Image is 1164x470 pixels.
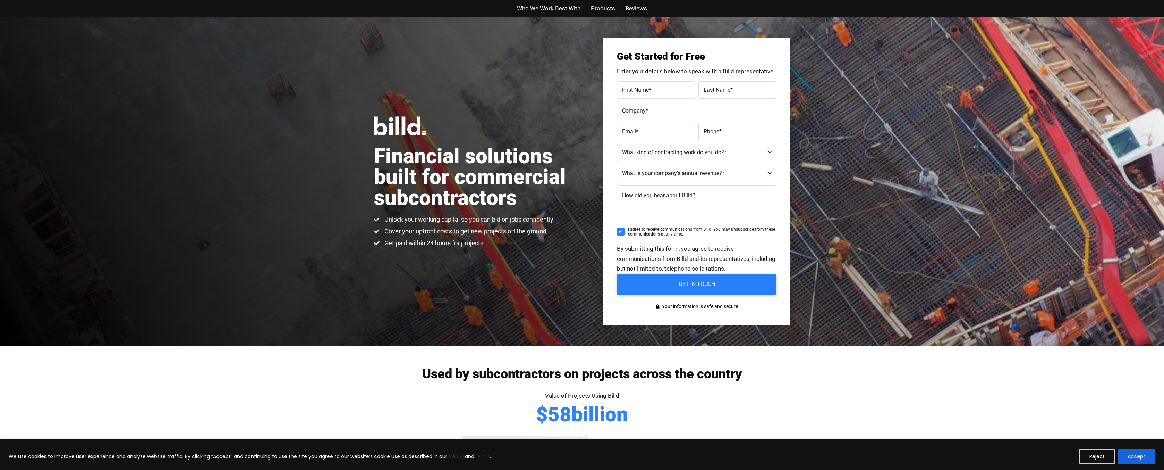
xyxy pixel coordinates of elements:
[628,227,776,237] span: I agree to receive communications from Billd. You may unsubscribe from these communications at an...
[548,404,571,424] span: 58
[1079,449,1115,464] button: Reject
[9,452,491,461] p: We use cookies to improve user experience and analyze website traffic. By clicking “Accept” and c...
[474,453,490,460] a: Terms
[383,239,483,247] span: Get paid within 24 hours for projects
[447,453,465,460] a: Policies
[622,107,646,114] span: Company
[374,367,790,380] h2: Used by subcontractors on projects across the country
[536,404,548,424] span: $
[374,146,582,208] h1: Financial solutions built for commercial subcontractors
[617,52,776,61] h3: Get Started for Free
[704,128,719,134] span: Phone
[622,128,636,134] span: Email
[704,86,730,93] span: Last Name
[383,227,546,236] span: Cover your upfront costs to get new projects off the ground
[1118,449,1155,464] button: Accept
[545,392,619,399] span: Value of Projects Using Billd
[617,228,625,236] input: I agree to receive communications from Billd. You may unsubscribe from these communications at an...
[591,3,615,14] a: Products
[622,86,649,93] span: First Name
[617,68,776,74] p: Enter your details below to speak with a Billd representative.
[571,404,628,424] span: billion
[617,274,776,295] input: GET IN TOUCH
[622,192,695,199] span: How did you hear about Billd?
[383,215,553,224] span: Unlock your working capital so you can bid on jobs confidently
[617,245,775,272] span: By submitting this form, you agree to receive communications from Billd and its representatives, ...
[626,3,647,14] a: Reviews
[517,3,580,14] a: Who We Work Best With
[660,302,738,312] span: Your information is safe and secure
